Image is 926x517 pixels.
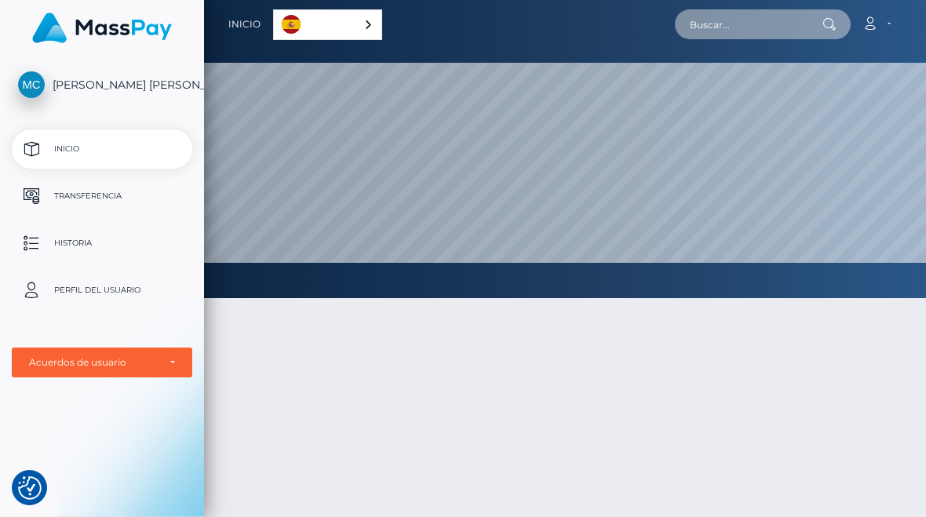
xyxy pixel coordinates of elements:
[12,224,192,263] a: Historia
[12,271,192,310] a: Perfil del usuario
[274,10,381,39] a: Español
[18,279,186,302] p: Perfil del usuario
[12,348,192,377] button: Acuerdos de usuario
[18,184,186,208] p: Transferencia
[18,137,186,161] p: Inicio
[12,177,192,216] a: Transferencia
[29,356,158,369] div: Acuerdos de usuario
[12,129,192,169] a: Inicio
[18,476,42,500] button: Consent Preferences
[273,9,382,40] aside: Language selected: Español
[228,8,261,41] a: Inicio
[273,9,382,40] div: Language
[12,78,192,92] span: [PERSON_NAME] [PERSON_NAME]
[18,231,186,255] p: Historia
[675,9,822,39] input: Buscar...
[18,476,42,500] img: Revisit consent button
[32,13,172,43] img: MassPay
